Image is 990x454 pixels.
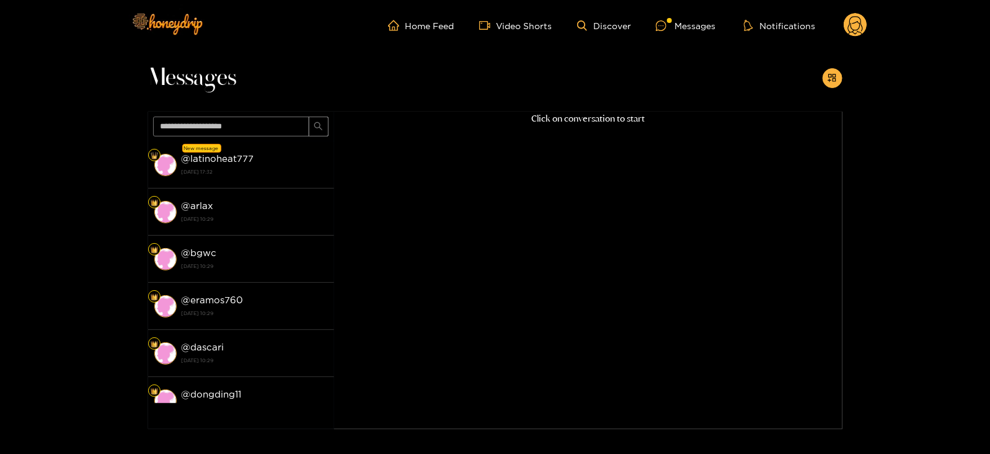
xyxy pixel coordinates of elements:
p: Click on conversation to start [334,112,842,126]
strong: @ latinoheat777 [182,153,254,164]
img: Fan Level [151,246,158,254]
span: video-camera [479,20,497,31]
img: Fan Level [151,199,158,207]
img: conversation [154,154,177,176]
strong: @ bgwc [182,247,217,258]
strong: [DATE] 10:29 [182,402,328,413]
img: conversation [154,342,177,365]
button: Notifications [740,19,819,32]
strong: @ dascari [182,342,224,352]
strong: @ dongding11 [182,389,242,399]
img: conversation [154,295,177,318]
div: New message [182,144,221,153]
a: Discover [577,20,631,31]
img: Fan Level [151,340,158,348]
span: appstore-add [828,73,837,84]
img: conversation [154,248,177,270]
img: conversation [154,389,177,412]
span: search [314,122,323,132]
a: Video Shorts [479,20,552,31]
img: Fan Level [151,388,158,395]
strong: [DATE] 17:32 [182,166,328,177]
button: search [309,117,329,136]
img: Fan Level [151,293,158,301]
span: home [388,20,405,31]
span: Messages [148,63,237,93]
div: Messages [656,19,715,33]
strong: [DATE] 10:29 [182,355,328,366]
button: appstore-add [823,68,842,88]
strong: @ arlax [182,200,214,211]
strong: [DATE] 10:29 [182,308,328,319]
a: Home Feed [388,20,454,31]
strong: [DATE] 10:29 [182,213,328,225]
strong: @ eramos760 [182,295,244,305]
img: conversation [154,201,177,223]
img: Fan Level [151,152,158,159]
strong: [DATE] 10:29 [182,260,328,272]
